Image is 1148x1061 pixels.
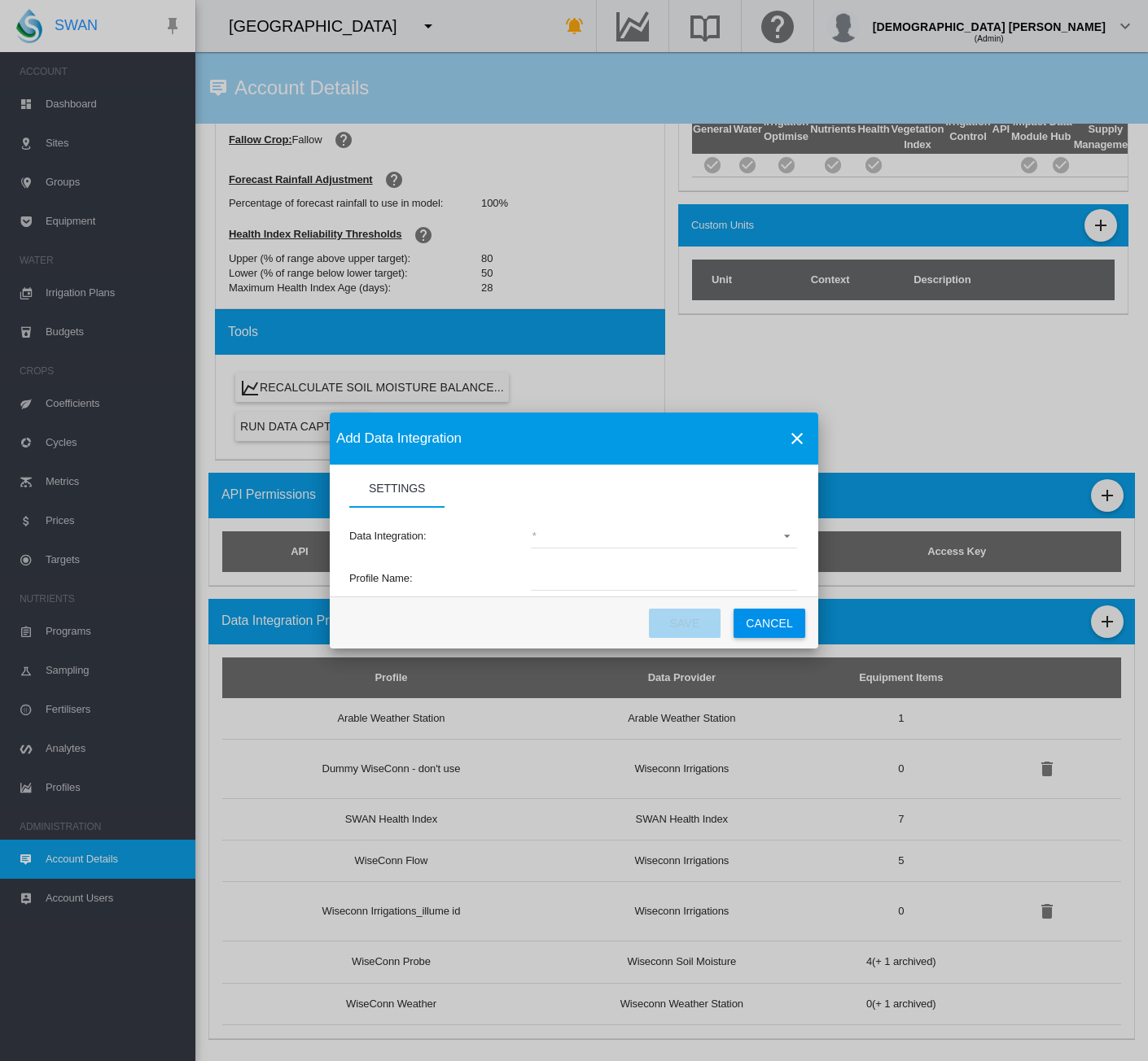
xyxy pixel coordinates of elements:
button: Save [649,609,721,638]
md-dialog: Settings Settings ... [330,413,818,648]
button: icon-close [781,422,813,455]
label: Profile Name: [349,571,529,586]
md-icon: icon-close [787,429,807,448]
span: Add Data Integration [336,429,462,448]
button: Cancel [734,609,805,638]
span: Settings [369,482,425,495]
label: Data Integration: [349,529,529,544]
